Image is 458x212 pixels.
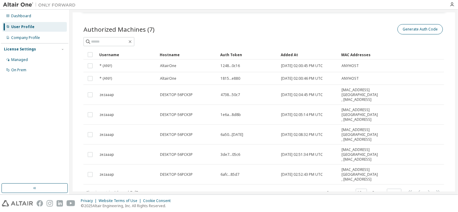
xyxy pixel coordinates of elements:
[160,132,193,137] span: DESKTOP-56PCK3P
[100,112,114,117] span: zezaaap
[281,92,323,97] span: [DATE] 02:04:45 PM UTC
[83,25,155,34] span: Authorized Machines (7)
[99,50,155,59] div: Username
[160,50,215,59] div: Hostname
[221,132,243,137] span: 6a50...[DATE]
[11,14,31,18] div: Dashboard
[342,127,378,142] span: [MAC_ADDRESS][GEOGRAPHIC_DATA] , [MAC_ADDRESS]
[357,190,365,195] button: 10
[221,76,240,81] span: 1815...e880
[221,152,240,157] span: 3de7...05c6
[342,167,378,182] span: [MAC_ADDRESS][GEOGRAPHIC_DATA] , [MAC_ADDRESS]
[99,198,143,203] div: Website Terms of Use
[160,152,193,157] span: DESKTOP-56PCK3P
[100,63,112,68] span: * (ANY)
[397,24,443,34] button: Generate Auth Code
[11,35,40,40] div: Company Profile
[342,63,359,68] span: ANYHOST
[221,172,239,177] span: 6afc...85d7
[342,88,378,102] span: [MAC_ADDRESS][GEOGRAPHIC_DATA] , [MAC_ADDRESS]
[281,132,323,137] span: [DATE] 02:08:32 PM UTC
[100,92,114,97] span: zezaaap
[281,152,323,157] span: [DATE] 02:51:34 PM UTC
[4,47,36,52] div: License Settings
[327,189,367,197] span: Items per page
[281,50,336,59] div: Added At
[342,76,359,81] span: ANYHOST
[160,112,193,117] span: DESKTOP-56PCK3P
[342,147,378,162] span: [MAC_ADDRESS][GEOGRAPHIC_DATA] , [MAC_ADDRESS]
[86,190,138,195] span: Showing entries 1 through 7 of 7
[281,172,323,177] span: [DATE] 02:52:43 PM UTC
[67,200,75,207] img: youtube.svg
[160,172,193,177] span: DESKTOP-56PCK3P
[81,203,174,208] p: © 2025 Altair Engineering, Inc. All Rights Reserved.
[100,132,114,137] span: zezaaap
[160,63,176,68] span: AltairOne
[2,200,33,207] img: altair_logo.svg
[221,112,241,117] span: 1e6a...8d8b
[47,200,53,207] img: instagram.svg
[160,76,176,81] span: AltairOne
[220,50,276,59] div: Auth Token
[281,112,323,117] span: [DATE] 02:05:14 PM UTC
[57,200,63,207] img: linkedin.svg
[37,200,43,207] img: facebook.svg
[281,63,323,68] span: [DATE] 02:00:45 PM UTC
[100,152,114,157] span: zezaaap
[81,198,99,203] div: Privacy
[342,108,378,122] span: [MAC_ADDRESS][GEOGRAPHIC_DATA] , [MAC_ADDRESS]
[143,198,174,203] div: Cookie Consent
[100,76,112,81] span: * (ANY)
[160,92,193,97] span: DESKTOP-56PCK3P
[11,57,28,62] div: Managed
[11,68,26,72] div: On Prem
[281,76,323,81] span: [DATE] 02:00:46 PM UTC
[100,172,114,177] span: zezaaap
[341,50,378,59] div: MAC Addresses
[221,63,240,68] span: 1248...0c16
[3,2,79,8] img: Altair One
[372,189,401,197] span: Page n.
[221,92,240,97] span: 4738...50c7
[11,24,34,29] div: User Profile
